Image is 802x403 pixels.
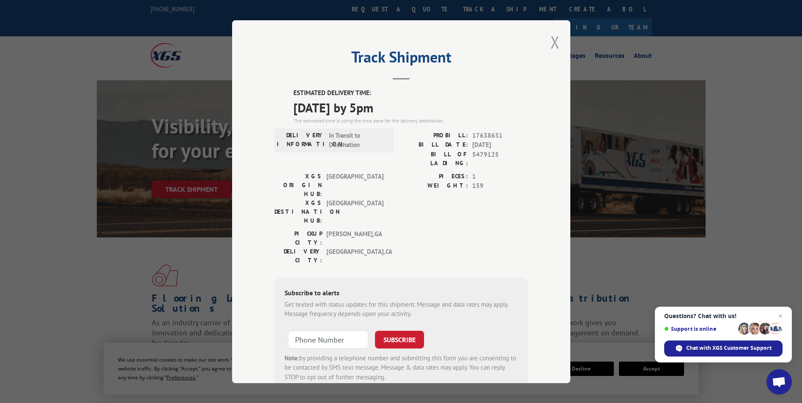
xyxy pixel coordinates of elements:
[375,330,424,348] button: SUBSCRIBE
[277,131,325,150] label: DELIVERY INFORMATION:
[326,247,383,264] span: [GEOGRAPHIC_DATA] , CA
[686,344,772,352] span: Chat with XGS Customer Support
[664,340,783,357] div: Chat with XGS Customer Support
[285,353,518,382] div: by providing a telephone number and submitting this form you are consenting to be contacted by SM...
[472,181,528,191] span: 159
[329,131,386,150] span: In Transit to Destination
[293,117,528,124] div: The estimated time is using the time zone for the delivery destination.
[401,150,468,167] label: BILL OF LADING:
[401,172,468,181] label: PIECES:
[472,131,528,140] span: 17638631
[293,98,528,117] span: [DATE] by 5pm
[285,354,299,362] strong: Note:
[285,300,518,319] div: Get texted with status updates for this shipment. Message and data rates may apply. Message frequ...
[274,229,322,247] label: PICKUP CITY:
[293,88,528,98] label: ESTIMATED DELIVERY TIME:
[285,287,518,300] div: Subscribe to alerts
[274,247,322,264] label: DELIVERY CITY:
[775,311,786,321] span: Close chat
[326,172,383,198] span: [GEOGRAPHIC_DATA]
[326,229,383,247] span: [PERSON_NAME] , GA
[288,330,368,348] input: Phone Number
[274,172,322,198] label: XGS ORIGIN HUB:
[472,140,528,150] span: [DATE]
[401,181,468,191] label: WEIGHT:
[326,198,383,225] span: [GEOGRAPHIC_DATA]
[401,140,468,150] label: BILL DATE:
[550,31,560,53] button: Close modal
[401,131,468,140] label: PROBILL:
[664,313,783,319] span: Questions? Chat with us!
[664,326,735,332] span: Support is online
[472,150,528,167] span: 5479125
[766,369,792,395] div: Open chat
[274,198,322,225] label: XGS DESTINATION HUB:
[274,51,528,67] h2: Track Shipment
[472,172,528,181] span: 1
